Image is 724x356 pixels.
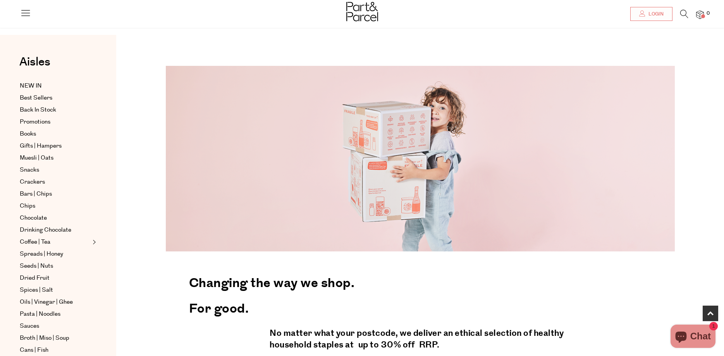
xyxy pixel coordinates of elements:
[166,66,675,251] img: 220427_Part_Parcel-0698-1344x490.png
[20,273,50,283] span: Dried Fruit
[20,189,90,199] a: Bars | Chips
[20,141,90,151] a: Gifts | Hampers
[20,201,90,211] a: Chips
[20,298,90,307] a: Oils | Vinegar | Ghee
[189,294,652,320] h2: For good.
[20,298,73,307] span: Oils | Vinegar | Ghee
[20,141,62,151] span: Gifts | Hampers
[91,237,96,247] button: Expand/Collapse Coffee | Tea
[647,11,664,17] span: Login
[19,53,50,71] span: Aisles
[20,117,50,127] span: Promotions
[20,249,63,259] span: Spreads | Honey
[20,261,90,271] a: Seeds | Nuts
[20,213,47,223] span: Chocolate
[20,310,60,319] span: Pasta | Noodles
[20,237,90,247] a: Coffee | Tea
[19,56,50,76] a: Aisles
[705,10,712,17] span: 0
[20,285,90,295] a: Spices | Salt
[20,129,90,139] a: Books
[20,285,53,295] span: Spices | Salt
[20,165,39,175] span: Snacks
[696,10,704,19] a: 0
[20,225,71,235] span: Drinking Chocolate
[20,346,48,355] span: Cans | Fish
[20,213,90,223] a: Chocolate
[20,93,52,103] span: Best Sellers
[20,81,90,91] a: NEW IN
[20,201,35,211] span: Chips
[20,105,56,115] span: Back In Stock
[20,310,90,319] a: Pasta | Noodles
[20,273,90,283] a: Dried Fruit
[20,334,90,343] a: Broth | Miso | Soup
[668,325,718,350] inbox-online-store-chat: Shopify online store chat
[20,346,90,355] a: Cans | Fish
[20,153,90,163] a: Muesli | Oats
[346,2,378,21] img: Part&Parcel
[20,249,90,259] a: Spreads | Honey
[20,334,69,343] span: Broth | Miso | Soup
[20,225,90,235] a: Drinking Chocolate
[630,7,672,21] a: Login
[20,322,90,331] a: Sauces
[189,269,652,294] h2: Changing the way we shop.
[20,105,90,115] a: Back In Stock
[20,153,53,163] span: Muesli | Oats
[20,189,52,199] span: Bars | Chips
[20,322,39,331] span: Sauces
[20,177,45,187] span: Crackers
[20,177,90,187] a: Crackers
[20,261,53,271] span: Seeds | Nuts
[20,165,90,175] a: Snacks
[20,93,90,103] a: Best Sellers
[20,237,50,247] span: Coffee | Tea
[20,129,36,139] span: Books
[20,81,42,91] span: NEW IN
[20,117,90,127] a: Promotions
